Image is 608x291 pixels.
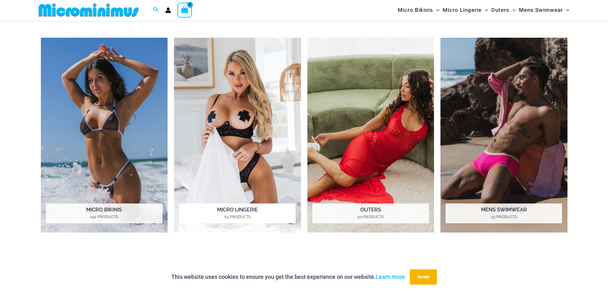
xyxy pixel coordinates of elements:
p: This website uses cookies to ensure you get the best experience on our website. [171,272,405,282]
a: OutersMenu ToggleMenu Toggle [490,2,517,18]
nav: Site Navigation [395,1,572,19]
img: MM SHOP LOGO FLAT [36,3,141,17]
mark: 64 Products [179,214,296,220]
a: Visit product category Mens Swimwear [440,38,567,233]
a: Search icon link [153,6,159,14]
a: Visit product category Micro Lingerie [174,38,301,233]
a: Micro LingerieMenu ToggleMenu Toggle [441,2,490,18]
a: View Shopping Cart, empty [177,3,192,17]
span: Mens Swimwear [519,2,563,18]
span: Micro Lingerie [443,2,482,18]
img: Micro Lingerie [174,38,301,233]
mark: 192 Products [46,214,162,220]
img: Mens Swimwear [440,38,567,233]
img: Micro Bikinis [41,38,168,233]
span: Outers [491,2,509,18]
button: Accept [410,269,437,285]
span: Menu Toggle [563,2,569,18]
h2: Micro Lingerie [179,203,296,223]
h2: Outers [312,203,429,223]
mark: 29 Products [446,214,562,220]
a: Account icon link [165,7,171,13]
a: Micro BikinisMenu ToggleMenu Toggle [396,2,441,18]
span: Menu Toggle [482,2,488,18]
a: Learn more [376,273,405,280]
span: Micro Bikinis [398,2,433,18]
a: Visit product category Outers [307,38,434,233]
a: Mens SwimwearMenu ToggleMenu Toggle [517,2,571,18]
h2: Micro Bikinis [46,203,162,223]
a: Visit product category Micro Bikinis [41,38,168,233]
h2: Mens Swimwear [446,203,562,223]
span: Menu Toggle [509,2,516,18]
img: Outers [307,38,434,233]
span: Menu Toggle [433,2,439,18]
mark: 50 Products [312,214,429,220]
